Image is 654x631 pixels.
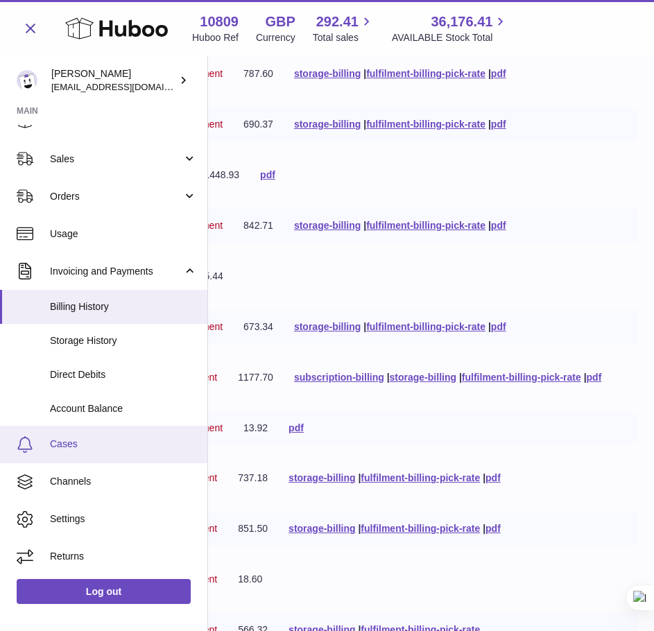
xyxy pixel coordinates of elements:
[462,372,581,383] a: fulfilment-billing-pick-rate
[50,550,197,563] span: Returns
[584,372,587,383] span: |
[392,12,509,44] a: 36,176.41 AVAILABLE Stock Total
[363,220,366,231] span: |
[361,523,480,534] a: fulfilment-billing-pick-rate
[233,107,284,141] td: 690.37
[316,12,359,31] span: 292.41
[358,472,361,483] span: |
[50,368,197,381] span: Direct Debits
[51,81,204,92] span: [EMAIL_ADDRESS][DOMAIN_NAME]
[366,68,485,79] a: fulfilment-billing-pick-rate
[50,190,182,203] span: Orders
[294,220,361,231] a: storage-billing
[227,361,284,395] td: 1177.70
[294,119,361,130] a: storage-billing
[233,57,284,91] td: 787.60
[294,372,384,383] a: subscription-billing
[227,562,273,596] td: 18.60
[392,31,509,44] span: AVAILABLE Stock Total
[358,523,361,534] span: |
[294,321,361,332] a: storage-billing
[50,402,197,415] span: Account Balance
[51,67,176,94] div: [PERSON_NAME]
[459,372,462,383] span: |
[50,227,197,241] span: Usage
[192,31,239,44] div: Huboo Ref
[491,68,506,79] a: pdf
[491,321,506,332] a: pdf
[488,119,491,130] span: |
[366,119,485,130] a: fulfilment-billing-pick-rate
[200,12,239,31] strong: 10809
[194,158,250,192] td: 1448.93
[313,12,375,44] a: 292.41 Total sales
[50,334,197,347] span: Storage History
[289,422,304,433] a: pdf
[50,300,197,313] span: Billing History
[390,372,456,383] a: storage-billing
[313,31,375,44] span: Total sales
[488,68,491,79] span: |
[260,169,275,180] a: pdf
[17,579,191,604] a: Log out
[483,472,485,483] span: |
[50,265,182,278] span: Invoicing and Payments
[485,472,501,483] a: pdf
[50,512,197,526] span: Settings
[227,512,278,546] td: 851.50
[488,220,491,231] span: |
[233,209,284,243] td: 842.71
[194,259,234,293] td: 5.44
[363,68,366,79] span: |
[483,523,485,534] span: |
[289,523,355,534] a: storage-billing
[50,153,182,166] span: Sales
[587,372,602,383] a: pdf
[387,372,390,383] span: |
[256,31,295,44] div: Currency
[491,119,506,130] a: pdf
[50,438,197,451] span: Cases
[366,220,485,231] a: fulfilment-billing-pick-rate
[233,411,278,445] td: 13.92
[227,461,278,495] td: 737.18
[488,321,491,332] span: |
[233,310,284,344] td: 673.34
[363,321,366,332] span: |
[363,119,366,130] span: |
[50,475,197,488] span: Channels
[265,12,295,31] strong: GBP
[491,220,506,231] a: pdf
[294,68,361,79] a: storage-billing
[431,12,492,31] span: 36,176.41
[485,523,501,534] a: pdf
[289,472,355,483] a: storage-billing
[366,321,485,332] a: fulfilment-billing-pick-rate
[17,70,37,91] img: shop@ballersingod.com
[361,472,480,483] a: fulfilment-billing-pick-rate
